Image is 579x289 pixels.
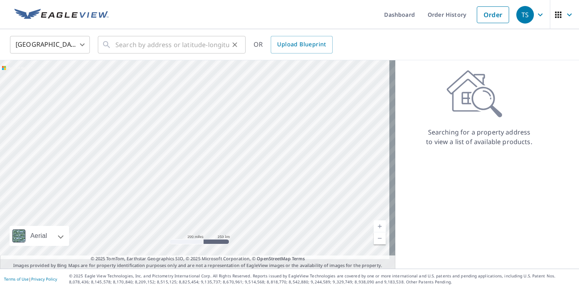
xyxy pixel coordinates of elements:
[14,9,109,21] img: EV Logo
[4,276,29,282] a: Terms of Use
[28,226,50,246] div: Aerial
[254,36,333,53] div: OR
[257,255,290,261] a: OpenStreetMap
[426,127,533,146] p: Searching for a property address to view a list of available products.
[271,36,332,53] a: Upload Blueprint
[91,255,305,262] span: © 2025 TomTom, Earthstar Geographics SIO, © 2025 Microsoft Corporation, ©
[10,34,90,56] div: [GEOGRAPHIC_DATA]
[10,226,69,246] div: Aerial
[31,276,57,282] a: Privacy Policy
[277,40,326,49] span: Upload Blueprint
[477,6,509,23] a: Order
[4,277,57,281] p: |
[229,39,240,50] button: Clear
[516,6,534,24] div: TS
[69,273,575,285] p: © 2025 Eagle View Technologies, Inc. and Pictometry International Corp. All Rights Reserved. Repo...
[374,220,386,232] a: Current Level 5, Zoom In
[292,255,305,261] a: Terms
[115,34,229,56] input: Search by address or latitude-longitude
[374,232,386,244] a: Current Level 5, Zoom Out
